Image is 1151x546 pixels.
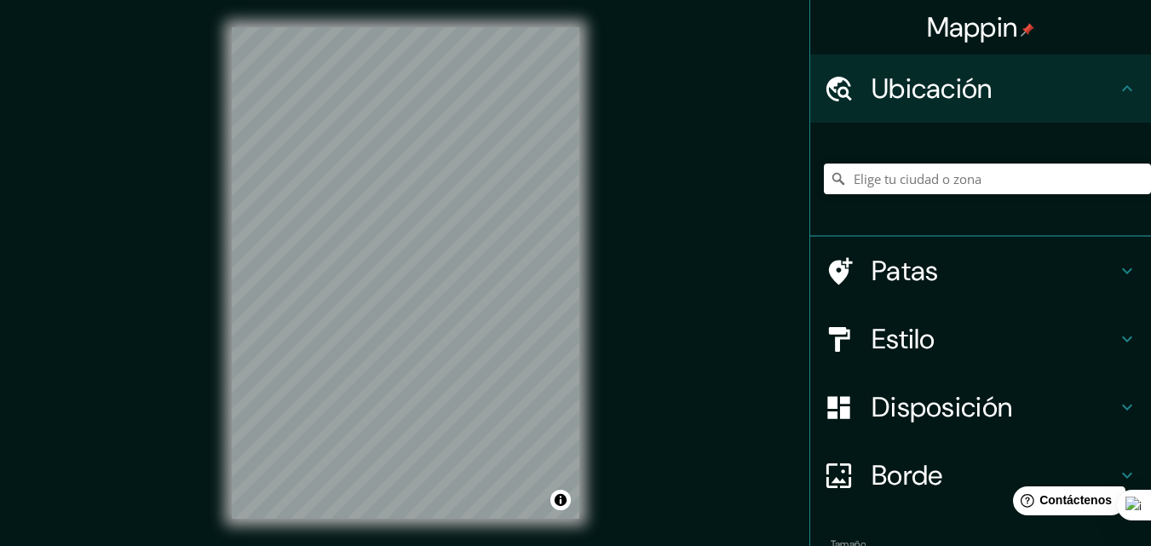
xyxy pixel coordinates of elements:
font: Patas [872,253,939,289]
font: Ubicación [872,71,993,106]
div: Patas [810,237,1151,305]
img: pin-icon.png [1021,23,1034,37]
div: Borde [810,441,1151,509]
div: Disposición [810,373,1151,441]
font: Mappin [927,9,1018,45]
font: Borde [872,457,943,493]
button: Activar o desactivar atribución [550,490,571,510]
div: Estilo [810,305,1151,373]
div: Ubicación [810,55,1151,123]
font: Disposición [872,389,1012,425]
input: Elige tu ciudad o zona [824,164,1151,194]
iframe: Lanzador de widgets de ayuda [999,480,1132,527]
canvas: Mapa [232,27,579,519]
font: Estilo [872,321,935,357]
